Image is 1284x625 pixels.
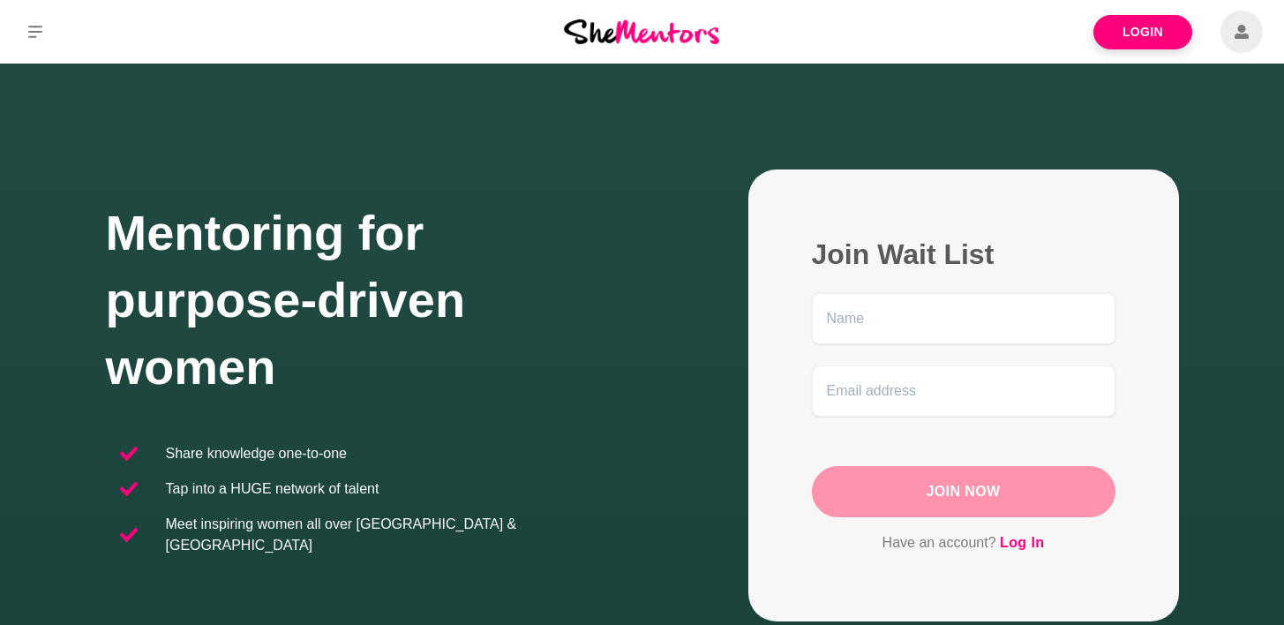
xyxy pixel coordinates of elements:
input: Name [812,293,1115,344]
a: Log In [1000,531,1044,554]
h2: Join Wait List [812,237,1115,272]
img: She Mentors Logo [564,19,719,43]
p: Share knowledge one-to-one [166,443,347,464]
p: Tap into a HUGE network of talent [166,478,379,500]
input: Email address [812,365,1115,417]
a: Login [1093,15,1192,49]
h1: Mentoring for purpose-driven women [106,200,642,401]
p: Have an account? [812,531,1115,554]
p: Meet inspiring women all over [GEOGRAPHIC_DATA] & [GEOGRAPHIC_DATA] [166,514,628,556]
